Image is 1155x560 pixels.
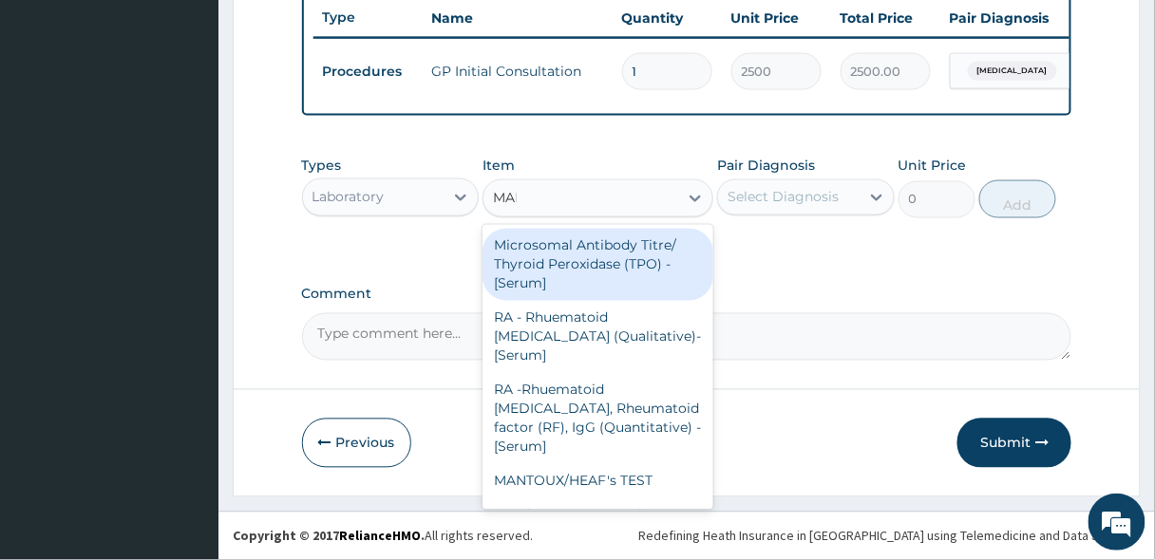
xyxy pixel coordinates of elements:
[218,512,1155,560] footer: All rights reserved.
[339,528,421,545] a: RelianceHMO
[302,287,1072,303] label: Comment
[483,229,713,301] div: Microsomal Antibody Titre/ Thyroid Peroxidase (TPO) - [Serum]
[483,464,713,498] div: MANTOUX/HEAF's TEST
[483,498,713,551] div: PCR [MEDICAL_DATA] Trachomatis
[9,365,362,432] textarea: Type your message and hit 'Enter'
[233,528,425,545] strong: Copyright © 2017 .
[423,52,613,90] td: GP Initial Consultation
[717,156,815,175] label: Pair Diagnosis
[899,156,967,175] label: Unit Price
[483,373,713,464] div: RA -Rhuematoid [MEDICAL_DATA], Rheumatoid factor (RF), IgG (Quantitative) - [Serum]
[979,180,1056,218] button: Add
[99,106,319,131] div: Chat with us now
[638,527,1141,546] div: Redefining Heath Insurance in [GEOGRAPHIC_DATA] using Telemedicine and Data Science!
[312,188,385,207] div: Laboratory
[728,188,839,207] div: Select Diagnosis
[968,62,1057,81] span: [MEDICAL_DATA]
[110,162,262,354] span: We're online!
[957,419,1071,468] button: Submit
[35,95,77,142] img: d_794563401_company_1708531726252_794563401
[312,9,357,55] div: Minimize live chat window
[483,156,515,175] label: Item
[302,419,411,468] button: Previous
[483,301,713,373] div: RA - Rhuematoid [MEDICAL_DATA] (Qualitative)- [Serum]
[313,54,423,89] td: Procedures
[302,158,342,174] label: Types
